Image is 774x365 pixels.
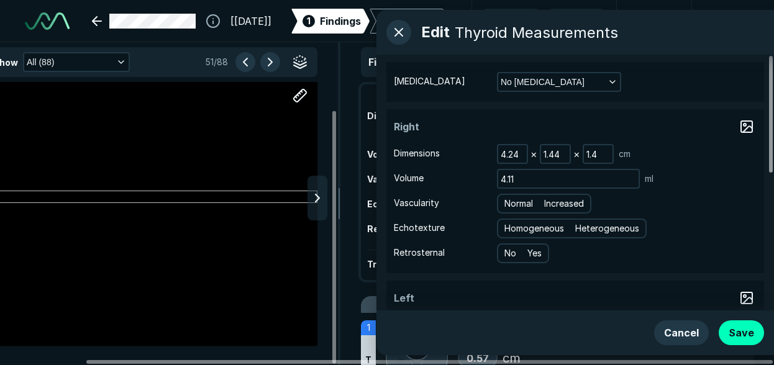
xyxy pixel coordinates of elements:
div: × [528,145,540,163]
button: Save [719,320,764,345]
span: Increased [544,197,584,210]
button: avatar-name [702,9,754,34]
span: Heterogeneous [575,222,639,235]
span: Findings [320,14,361,29]
div: 2Finalize [370,9,444,34]
span: ml [645,172,653,186]
button: Undo [482,9,540,34]
span: 1 [307,14,311,27]
div: × [571,145,583,163]
span: [[DATE]] [230,14,271,29]
span: Tracheal deviation [367,259,451,269]
span: All (88) [27,55,54,69]
span: Normal [504,197,533,210]
span: Yes [527,246,542,260]
div: Thyroid Measurements [455,24,618,42]
span: Vascularity [394,196,439,210]
span: 1 [367,321,370,335]
button: Cancel [654,320,709,345]
a: See-Mode Logo [20,7,75,35]
img: See-Mode Logo [25,12,70,30]
span: Retrosternal [394,246,445,259]
span: Volume [394,171,424,185]
span: Homogeneous [504,222,564,235]
span: Echotexture [394,221,445,235]
span: Left [394,291,487,305]
span: Findings [368,56,409,68]
span: cm [619,147,631,161]
span: 51 / 88 [205,55,228,69]
span: Dimensions [394,146,440,160]
span: Edit [421,21,450,43]
span: No [MEDICAL_DATA] [501,75,585,89]
div: 1Findings [291,9,370,34]
span: Right [394,119,487,134]
button: Redo [548,9,605,34]
span: [MEDICAL_DATA] [394,74,465,88]
span: No [504,246,516,260]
